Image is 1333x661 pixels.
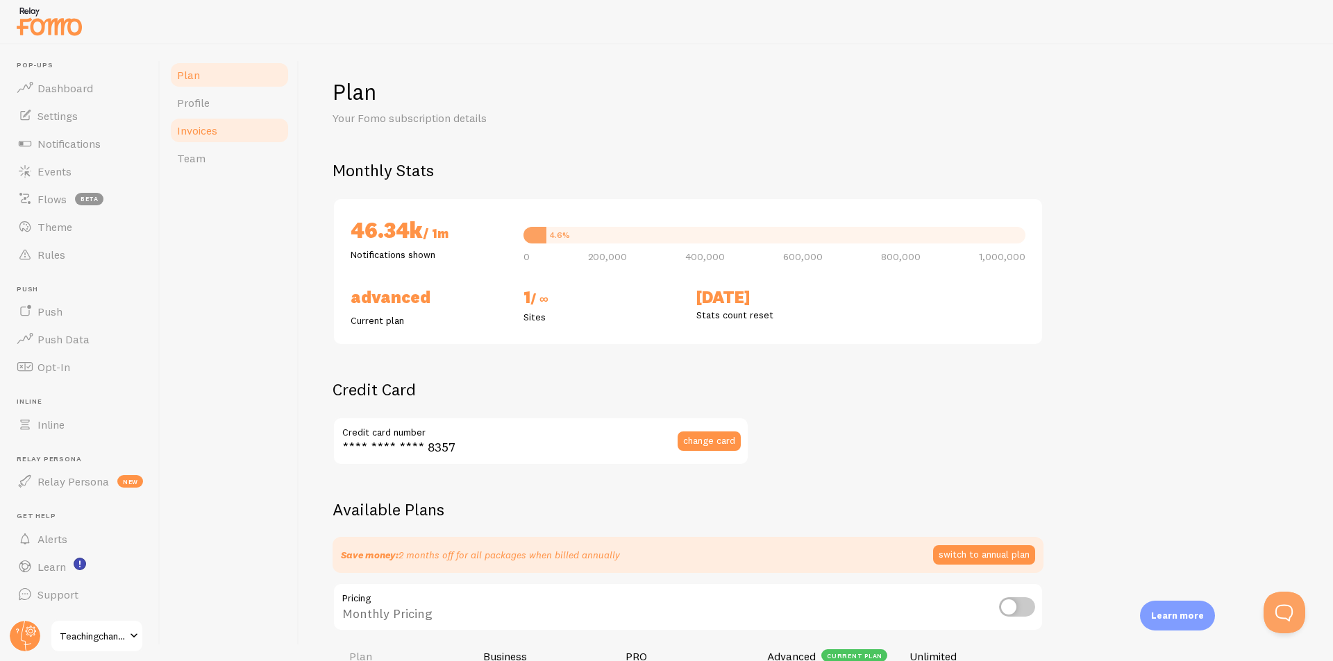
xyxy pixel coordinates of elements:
[523,286,680,310] h2: 1
[37,164,72,178] span: Events
[1264,592,1305,633] iframe: Help Scout Beacon - Open
[351,286,507,308] h2: Advanced
[8,130,151,157] a: Notifications
[169,117,290,144] a: Invoices
[1140,601,1215,630] div: Learn more
[17,285,151,294] span: Push
[351,248,507,261] p: Notifications shown
[8,102,151,130] a: Settings
[177,151,206,165] span: Team
[8,353,151,381] a: Opt-In
[37,304,62,318] span: Push
[8,581,151,608] a: Support
[696,286,853,308] h2: [DATE]
[550,231,570,239] div: 4.6%
[341,548,620,562] p: 2 months off for all packages when billed annually
[37,360,70,374] span: Opt-In
[60,628,126,644] span: Teachingchannel
[169,89,290,117] a: Profile
[333,583,1043,633] div: Monthly Pricing
[530,291,548,307] span: / ∞
[333,379,749,400] h2: Credit Card
[8,325,151,353] a: Push Data
[8,525,151,553] a: Alerts
[37,532,67,546] span: Alerts
[333,78,1300,106] h1: Plan
[15,3,84,39] img: fomo-relay-logo-orange.svg
[37,109,78,123] span: Settings
[333,110,666,126] p: Your Fomo subscription details
[8,411,151,438] a: Inline
[333,417,749,440] label: Credit card number
[351,216,507,248] h2: 46.34k
[523,310,680,324] p: Sites
[423,225,448,241] span: / 1m
[333,499,1300,520] h2: Available Plans
[37,332,90,346] span: Push Data
[177,96,210,110] span: Profile
[8,213,151,241] a: Theme
[177,123,217,137] span: Invoices
[8,74,151,102] a: Dashboard
[979,252,1025,261] span: 1,000,000
[8,467,151,495] a: Relay Persona new
[75,193,103,205] span: beta
[37,220,72,234] span: Theme
[37,474,109,488] span: Relay Persona
[783,252,823,261] span: 600,000
[37,81,93,95] span: Dashboard
[117,475,143,488] span: new
[8,298,151,325] a: Push
[37,560,66,574] span: Learn
[8,241,151,268] a: Rules
[8,185,151,213] a: Flows beta
[17,512,151,521] span: Get Help
[17,455,151,464] span: Relay Persona
[8,553,151,581] a: Learn
[523,252,530,261] span: 0
[74,558,86,570] svg: <p>Watch New Feature Tutorials!</p>
[933,545,1035,565] button: switch to annual plan
[588,252,627,261] span: 200,000
[17,61,151,70] span: Pop-ups
[1151,609,1204,622] p: Learn more
[169,144,290,172] a: Team
[17,397,151,406] span: Inline
[683,436,735,445] span: change card
[37,418,65,431] span: Inline
[333,160,1300,181] h2: Monthly Stats
[678,431,741,451] button: change card
[881,252,921,261] span: 800,000
[37,192,67,206] span: Flows
[341,549,399,561] strong: Save money:
[8,157,151,185] a: Events
[351,314,507,327] p: Current plan
[37,587,78,601] span: Support
[50,619,144,653] a: Teachingchannel
[37,248,65,261] span: Rules
[169,61,290,89] a: Plan
[685,252,725,261] span: 400,000
[696,308,853,322] p: Stats count reset
[177,68,200,82] span: Plan
[37,137,101,151] span: Notifications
